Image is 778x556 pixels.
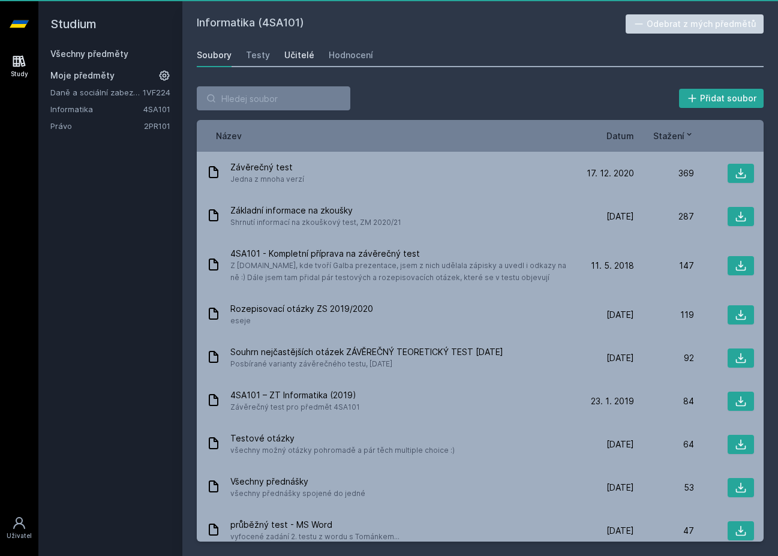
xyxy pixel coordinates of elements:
[591,260,634,272] span: 11. 5. 2018
[606,309,634,321] span: [DATE]
[143,104,170,114] a: 4SA101
[606,211,634,223] span: [DATE]
[634,309,694,321] div: 119
[230,476,365,488] span: Všechny přednášky
[144,121,170,131] a: 2PR101
[197,14,626,34] h2: Informatika (4SA101)
[230,205,401,217] span: Základní informace na zkoušky
[284,43,314,67] a: Učitelé
[606,482,634,494] span: [DATE]
[143,88,170,97] a: 1VF224
[230,401,360,413] span: Závěrečný test pro předmět 4SA101
[679,89,764,108] button: Přidat soubor
[284,49,314,61] div: Učitelé
[634,438,694,450] div: 64
[634,352,694,364] div: 92
[230,303,373,315] span: Rozepisovací otázky ZS 2019/2020
[587,167,634,179] span: 17. 12. 2020
[50,49,128,59] a: Všechny předměty
[653,130,684,142] span: Stažení
[606,130,634,142] button: Datum
[626,14,764,34] button: Odebrat z mých předmětů
[230,531,399,543] span: vyfocené zadání 2. testu z wordu s Tománkem...
[2,510,36,546] a: Uživatel
[50,103,143,115] a: Informatika
[50,120,144,132] a: Právo
[246,43,270,67] a: Testy
[606,352,634,364] span: [DATE]
[591,395,634,407] span: 23. 1. 2019
[329,43,373,67] a: Hodnocení
[634,525,694,537] div: 47
[7,531,32,540] div: Uživatel
[246,49,270,61] div: Testy
[606,525,634,537] span: [DATE]
[230,173,304,185] span: Jedna z mnoha verzí
[634,211,694,223] div: 287
[634,167,694,179] div: 369
[230,248,569,260] span: 4SA101 - Kompletní příprava na závěrečný test
[2,48,36,85] a: Study
[230,519,399,531] span: průběžný test - MS Word
[230,346,503,358] span: Souhrn nejčastějších otázek ZÁVĚREČNÝ TEORETICKÝ TEST [DATE]
[230,161,304,173] span: Závěrečný test
[606,438,634,450] span: [DATE]
[230,260,569,284] span: Z [DOMAIN_NAME], kde tvoří Galba prezentace, jsem z nich udělala zápisky a uvedl i odkazy na ně :...
[329,49,373,61] div: Hodnocení
[197,86,350,110] input: Hledej soubor
[634,395,694,407] div: 84
[216,130,242,142] button: Název
[197,43,232,67] a: Soubory
[230,488,365,500] span: všechny přednášky spojené do jedné
[230,444,455,456] span: všechny možný otázky pohromadě a pár těch multiple choice :)
[50,70,115,82] span: Moje předměty
[11,70,28,79] div: Study
[230,315,373,327] span: eseje
[653,130,694,142] button: Stažení
[230,432,455,444] span: Testové otázky
[50,86,143,98] a: Daně a sociální zabezpečení
[230,389,360,401] span: 4SA101 – ZT Informatika (2019)
[634,482,694,494] div: 53
[230,217,401,229] span: Shrnutí informací na zkouškový test, ZM 2020/21
[634,260,694,272] div: 147
[230,358,503,370] span: Posbírané varianty závěrečného testu, [DATE]
[197,49,232,61] div: Soubory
